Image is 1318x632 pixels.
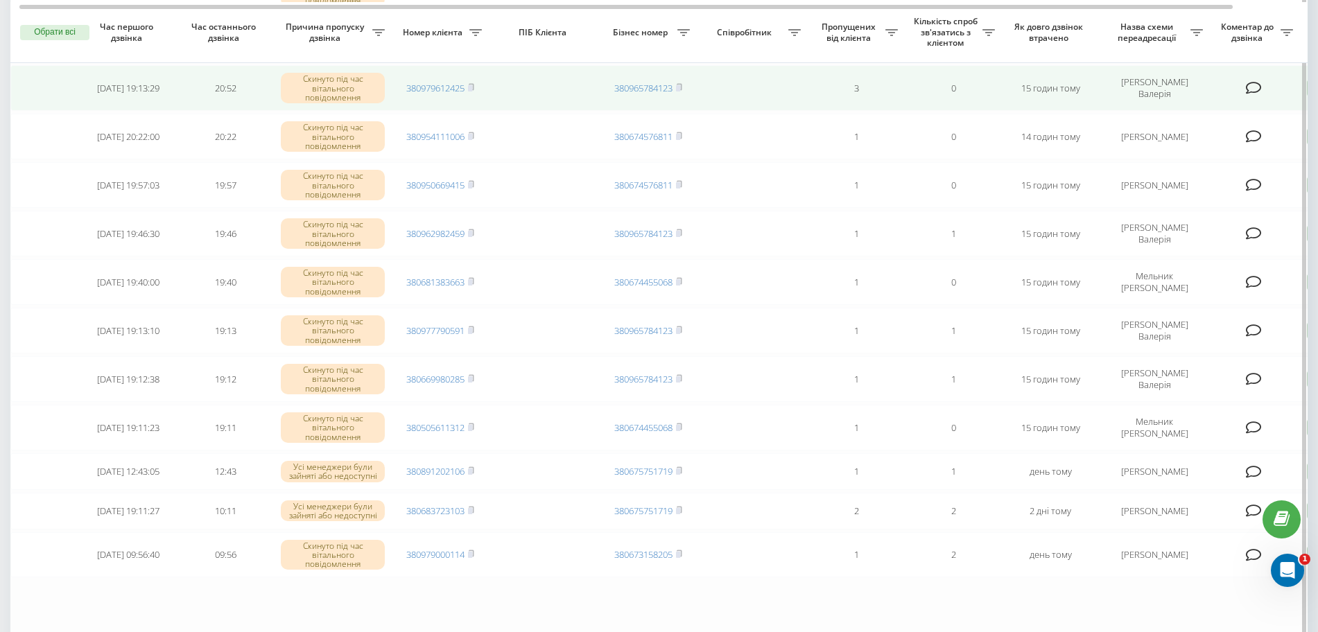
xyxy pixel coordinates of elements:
span: Співробітник [704,27,788,38]
td: [DATE] 19:13:10 [80,308,177,353]
td: 19:46 [177,211,274,256]
span: Час останнього дзвінка [188,21,263,43]
td: 1 [808,114,905,159]
td: [PERSON_NAME] Валерія [1099,65,1210,111]
td: 20:52 [177,65,274,111]
a: 380965784123 [614,373,673,385]
td: [PERSON_NAME] Валерія [1099,356,1210,402]
td: 1 [905,356,1002,402]
span: 1 [1299,554,1310,565]
td: 2 [905,532,1002,578]
td: 0 [905,162,1002,208]
td: Мельник [PERSON_NAME] [1099,259,1210,305]
td: 15 годин тому [1002,405,1099,450]
div: Скинуто під час вітального повідомлення [281,315,385,346]
span: Причина пропуску дзвінка [281,21,372,43]
td: 19:40 [177,259,274,305]
td: 20:22 [177,114,274,159]
td: 1 [808,453,905,490]
td: [DATE] 12:43:05 [80,453,177,490]
span: ПІБ Клієнта [501,27,588,38]
td: 15 годин тому [1002,259,1099,305]
div: Скинуто під час вітального повідомлення [281,121,385,152]
span: Назва схеми переадресації [1106,21,1190,43]
td: 15 годин тому [1002,308,1099,353]
td: [DATE] 19:11:23 [80,405,177,450]
td: [PERSON_NAME] [1099,532,1210,578]
div: Скинуто під час вітального повідомлення [281,170,385,200]
td: [DATE] 19:57:03 [80,162,177,208]
a: 380962982459 [406,227,465,240]
a: 380977790591 [406,324,465,337]
td: 0 [905,65,1002,111]
td: 1 [808,405,905,450]
span: Бізнес номер [607,27,677,38]
td: 0 [905,405,1002,450]
div: Скинуто під час вітального повідомлення [281,540,385,570]
td: [DATE] 19:46:30 [80,211,177,256]
td: 1 [808,356,905,402]
td: [PERSON_NAME] [1099,453,1210,490]
a: 380669980285 [406,373,465,385]
td: 19:13 [177,308,274,353]
a: 380891202106 [406,465,465,477]
a: 380979612425 [406,82,465,94]
td: [DATE] 19:13:29 [80,65,177,111]
a: 380979000114 [406,548,465,561]
div: Скинуто під час вітального повідомлення [281,412,385,443]
td: 14 годин тому [1002,114,1099,159]
div: Скинуто під час вітального повідомлення [281,267,385,297]
a: 380505611312 [406,421,465,434]
td: 2 дні тому [1002,493,1099,529]
div: Усі менеджери були зайняті або недоступні [281,461,385,482]
td: 1 [808,211,905,256]
td: 15 годин тому [1002,211,1099,256]
td: Мельник [PERSON_NAME] [1099,405,1210,450]
td: 15 годин тому [1002,162,1099,208]
div: Скинуто під час вітального повідомлення [281,73,385,103]
td: 09:56 [177,532,274,578]
a: 380954111006 [406,130,465,143]
a: 380950669415 [406,179,465,191]
td: 1 [905,308,1002,353]
span: Коментар до дзвінка [1217,21,1281,43]
td: 19:12 [177,356,274,402]
td: [DATE] 19:12:38 [80,356,177,402]
button: Обрати всі [20,25,89,40]
td: день тому [1002,532,1099,578]
td: 19:11 [177,405,274,450]
td: 1 [808,532,905,578]
td: 10:11 [177,493,274,529]
td: 1 [808,259,905,305]
a: 380681383663 [406,276,465,288]
div: Скинуто під час вітального повідомлення [281,218,385,249]
td: [DATE] 19:40:00 [80,259,177,305]
td: 15 годин тому [1002,356,1099,402]
a: 380675751719 [614,504,673,517]
a: 380965784123 [614,82,673,94]
td: 2 [905,493,1002,529]
a: 380674455068 [614,421,673,434]
a: 380675751719 [614,465,673,477]
iframe: Intercom live chat [1271,554,1304,587]
a: 380683723103 [406,504,465,517]
td: 3 [808,65,905,111]
span: Пропущених від клієнта [815,21,885,43]
td: 1 [808,308,905,353]
td: 1 [905,453,1002,490]
td: 19:57 [177,162,274,208]
td: день тому [1002,453,1099,490]
td: 15 годин тому [1002,65,1099,111]
span: Кількість спроб зв'язатись з клієнтом [912,16,982,49]
span: Час першого дзвінка [91,21,166,43]
a: 380965784123 [614,324,673,337]
td: [PERSON_NAME] [1099,493,1210,529]
td: [DATE] 20:22:00 [80,114,177,159]
a: 380674576811 [614,179,673,191]
td: [PERSON_NAME] [1099,114,1210,159]
td: 2 [808,493,905,529]
span: Як довго дзвінок втрачено [1013,21,1088,43]
a: 380674576811 [614,130,673,143]
td: 12:43 [177,453,274,490]
td: [PERSON_NAME] [1099,162,1210,208]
